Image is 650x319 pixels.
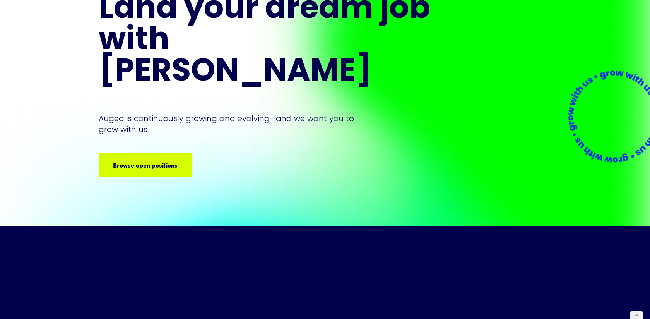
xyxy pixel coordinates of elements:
[106,160,171,170] div: Browse open positions
[99,113,365,135] p: Augeo is continuously growing and evolving—and we want you to grow with us.
[38,160,103,170] div: Browse open positions
[175,160,239,170] div: Browse open positions
[99,153,192,177] a: Browse open positions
